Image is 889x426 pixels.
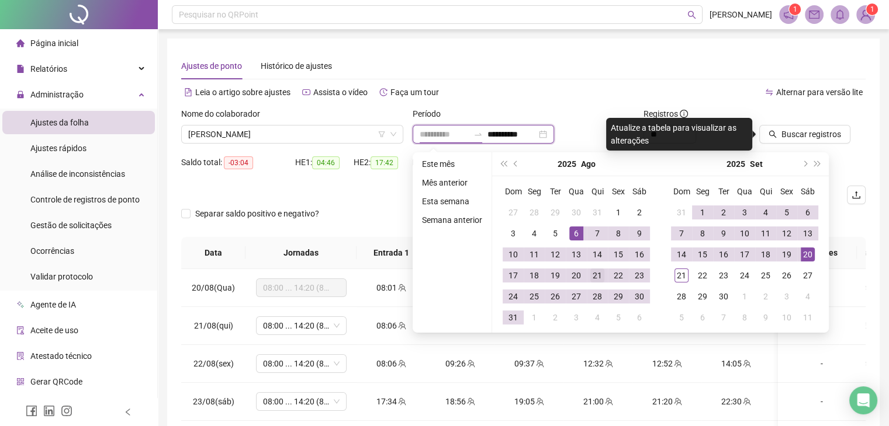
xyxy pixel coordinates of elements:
span: team [397,397,406,406]
div: 25 [759,268,773,282]
td: 2025-09-26 [776,265,797,286]
div: 23 [717,268,731,282]
div: 27 [801,268,815,282]
div: 30 [632,289,646,303]
div: 7 [590,226,604,240]
li: Esta semana [417,194,487,208]
div: 21:20 [642,395,692,408]
div: Atualize a tabela para visualizar as alterações [606,118,752,151]
div: 2 [632,205,646,219]
span: team [673,359,682,368]
span: Atestado técnico [30,351,92,361]
span: Controle de registros de ponto [30,195,140,204]
span: 08:00 ... 14:20 (8 HORAS) [263,279,340,296]
img: 88641 [857,6,874,23]
div: 17 [506,268,520,282]
button: prev-year [510,152,523,176]
div: 1 [527,310,541,324]
td: 2025-09-19 [776,244,797,265]
span: Validar protocolo [30,272,93,281]
th: Qui [755,181,776,202]
div: 14 [674,247,689,261]
div: 5 [780,205,794,219]
span: team [604,359,613,368]
button: month panel [581,152,596,176]
td: 2025-07-29 [545,202,566,223]
td: 2025-09-03 [566,307,587,328]
td: 2025-09-07 [671,223,692,244]
li: Este mês [417,157,487,171]
div: 29 [548,205,562,219]
div: 19 [548,268,562,282]
span: search [769,130,777,138]
td: 2025-09-05 [776,202,797,223]
div: 22 [696,268,710,282]
span: swap [765,88,773,96]
span: filter [378,131,385,138]
span: notification [783,9,794,20]
span: team [742,397,751,406]
td: 2025-09-06 [797,202,818,223]
span: upload [852,190,861,200]
td: 2025-08-09 [629,223,650,244]
span: team [397,284,406,292]
div: 19 [780,247,794,261]
span: info-circle [680,110,688,118]
button: year panel [558,152,576,176]
td: 2025-08-24 [503,286,524,307]
div: 27 [569,289,583,303]
div: 08:06 [366,357,416,370]
span: Assista o vídeo [313,88,368,97]
td: 2025-09-15 [692,244,713,265]
td: 2025-10-05 [671,307,692,328]
span: bell [835,9,845,20]
div: 10 [780,310,794,324]
td: 2025-10-04 [797,286,818,307]
div: 12 [780,226,794,240]
td: 2025-07-30 [566,202,587,223]
div: 9 [632,226,646,240]
td: 2025-07-28 [524,202,545,223]
div: 29 [611,289,625,303]
td: 2025-09-02 [545,307,566,328]
td: 2025-09-22 [692,265,713,286]
span: 20/08(Qua) [192,283,235,292]
div: 2 [717,205,731,219]
td: 2025-08-03 [503,223,524,244]
td: 2025-10-01 [734,286,755,307]
td: 2025-09-23 [713,265,734,286]
td: 2025-08-25 [524,286,545,307]
div: 2 [548,310,562,324]
td: 2025-10-08 [734,307,755,328]
td: 2025-08-23 [629,265,650,286]
th: Qua [566,181,587,202]
td: 2025-09-20 [797,244,818,265]
span: 1 [793,5,797,13]
span: qrcode [16,378,25,386]
span: solution [16,352,25,360]
td: 2025-08-07 [587,223,608,244]
td: 2025-08-10 [503,244,524,265]
span: team [397,322,406,330]
div: 24 [506,289,520,303]
span: Registros [644,107,688,120]
span: search [687,11,696,19]
div: 19:05 [504,395,554,408]
span: -03:04 [224,156,253,169]
td: 2025-09-24 [734,265,755,286]
td: 2025-08-20 [566,265,587,286]
th: Dom [671,181,692,202]
div: 14:05 [711,357,761,370]
span: 22/08(sex) [193,359,234,368]
div: 6 [632,310,646,324]
div: 28 [527,205,541,219]
div: 10 [506,247,520,261]
li: Mês anterior [417,176,487,190]
td: 2025-09-21 [671,265,692,286]
span: Histórico de ajustes [261,61,332,71]
div: 28 [590,289,604,303]
span: 04:46 [312,156,340,169]
td: 2025-09-14 [671,244,692,265]
button: year panel [727,152,745,176]
span: swap-right [473,130,483,139]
